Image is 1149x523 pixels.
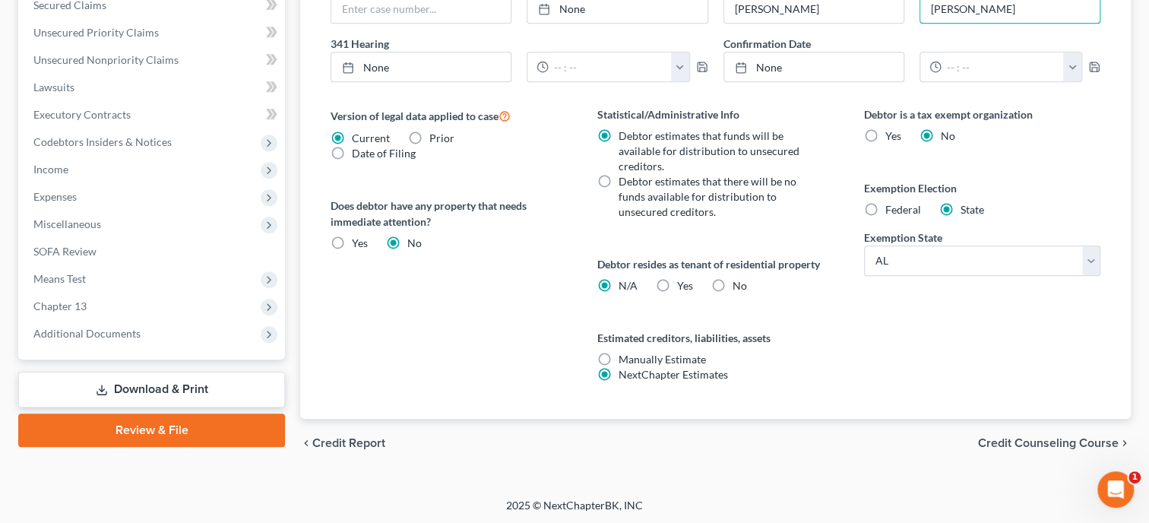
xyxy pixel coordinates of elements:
label: Exemption Election [864,180,1100,196]
span: Codebtors Insiders & Notices [33,135,172,148]
span: Expenses [33,190,77,203]
span: Yes [885,129,901,142]
label: Exemption State [864,230,942,246]
span: Chapter 13 [33,300,87,312]
span: No [407,236,422,249]
label: Statistical/Administrative Info [597,106,834,122]
label: Debtor resides as tenant of residential property [597,256,834,272]
input: -- : -- [942,52,1065,81]
a: Lawsuits [21,74,285,101]
a: Review & File [18,414,285,447]
a: Unsecured Priority Claims [21,19,285,46]
a: Download & Print [18,372,285,407]
a: Executory Contracts [21,101,285,128]
label: Debtor is a tax exempt organization [864,106,1100,122]
span: Executory Contracts [33,108,131,121]
span: Current [352,132,390,144]
a: None [331,52,511,81]
span: Additional Documents [33,327,141,340]
span: Yes [677,279,693,292]
a: None [724,52,904,81]
label: Does debtor have any property that needs immediate attention? [331,198,567,230]
span: Prior [429,132,454,144]
span: Income [33,163,68,176]
i: chevron_left [300,437,312,449]
span: SOFA Review [33,245,97,258]
span: Unsecured Priority Claims [33,26,159,39]
span: Credit Report [312,437,385,449]
input: -- : -- [549,52,672,81]
span: Unsecured Nonpriority Claims [33,53,179,66]
iframe: Intercom live chat [1097,471,1134,508]
span: Miscellaneous [33,217,101,230]
a: SOFA Review [21,238,285,265]
a: Unsecured Nonpriority Claims [21,46,285,74]
label: Estimated creditors, liabilities, assets [597,330,834,346]
i: chevron_right [1119,437,1131,449]
span: NextChapter Estimates [619,368,728,381]
span: Yes [352,236,368,249]
label: Confirmation Date [716,36,1109,52]
button: chevron_left Credit Report [300,437,385,449]
span: Date of Filing [352,147,416,160]
label: Version of legal data applied to case [331,106,567,125]
span: Federal [885,203,921,216]
span: Debtor estimates that there will be no funds available for distribution to unsecured creditors. [619,175,796,218]
span: No [941,129,955,142]
span: No [733,279,747,292]
button: Credit Counseling Course chevron_right [978,437,1131,449]
span: Debtor estimates that funds will be available for distribution to unsecured creditors. [619,129,799,173]
span: State [961,203,984,216]
span: Means Test [33,272,86,285]
span: Lawsuits [33,81,74,94]
span: Credit Counseling Course [978,437,1119,449]
span: 1 [1128,471,1141,483]
span: Manually Estimate [619,353,706,366]
label: 341 Hearing [323,36,716,52]
span: N/A [619,279,638,292]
